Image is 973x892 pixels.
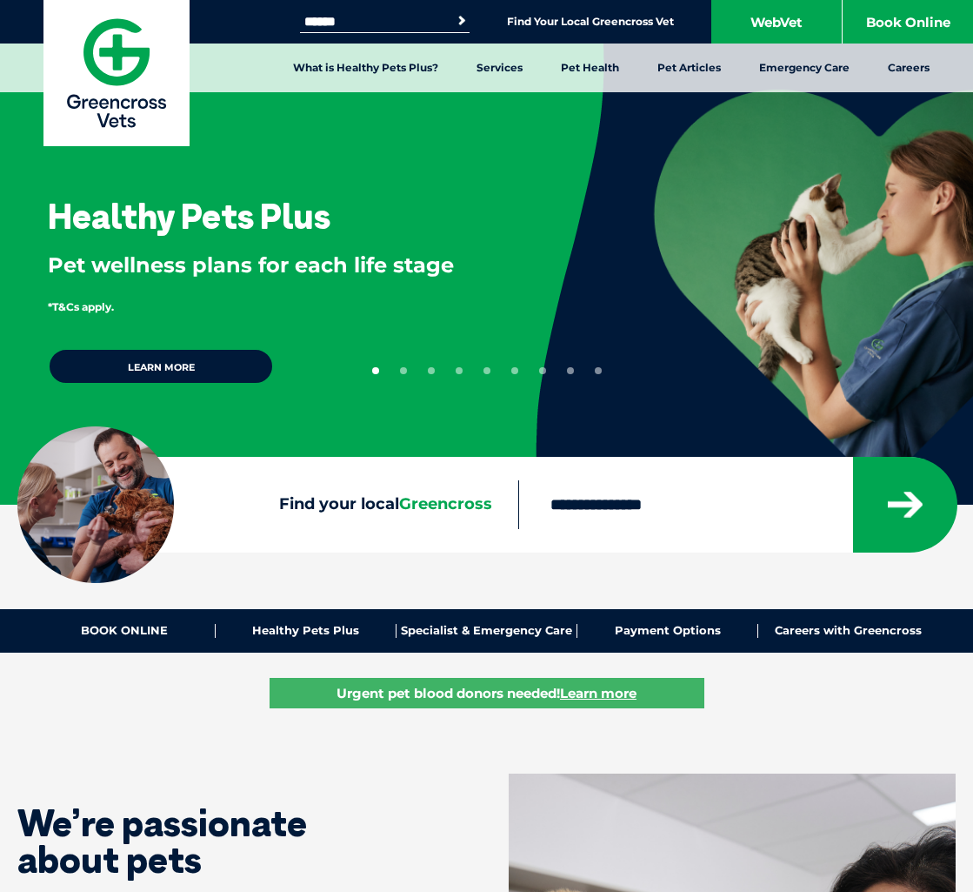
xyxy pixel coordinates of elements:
h1: We’re passionate about pets [17,805,374,878]
button: 6 of 9 [511,367,518,374]
a: Urgent pet blood donors needed!Learn more [270,678,704,708]
a: Services [457,44,542,92]
a: Pet Health [542,44,638,92]
p: Pet wellness plans for each life stage [48,251,479,280]
button: Search [453,12,470,30]
button: 2 of 9 [400,367,407,374]
span: Greencross [399,494,492,513]
a: Learn more [48,348,274,385]
u: Learn more [560,685,636,701]
a: Emergency Care [740,44,869,92]
a: Specialist & Emergency Care [397,624,577,638]
a: Find Your Local Greencross Vet [507,15,674,29]
a: Payment Options [577,624,758,638]
button: 1 of 9 [372,367,379,374]
button: 4 of 9 [456,367,463,374]
a: BOOK ONLINE [35,624,216,638]
button: 5 of 9 [483,367,490,374]
a: What is Healthy Pets Plus? [274,44,457,92]
a: Pet Articles [638,44,740,92]
button: 7 of 9 [539,367,546,374]
h3: Healthy Pets Plus [48,198,330,233]
a: Healthy Pets Plus [216,624,397,638]
a: Careers with Greencross [758,624,938,638]
label: Find your local [17,495,518,514]
a: Careers [869,44,949,92]
button: 9 of 9 [595,367,602,374]
button: 8 of 9 [567,367,574,374]
button: 3 of 9 [428,367,435,374]
span: *T&Cs apply. [48,300,114,313]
